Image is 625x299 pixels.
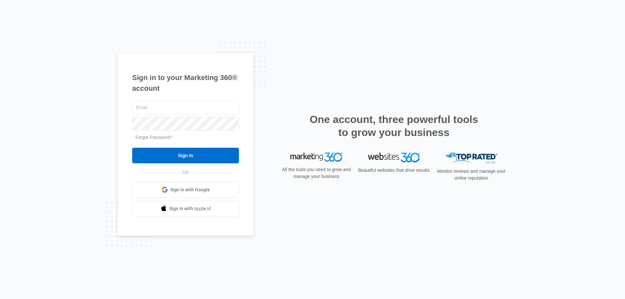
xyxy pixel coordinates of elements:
[357,167,430,174] p: Beautiful websites that drive results
[132,201,239,216] a: Sign in with Apple Id
[178,169,194,176] span: OR
[368,153,420,162] img: Websites 360
[170,186,210,193] span: Sign in with Google
[135,135,173,140] a: Forgot Password?
[445,153,497,163] img: Top Rated Local
[132,148,239,163] input: Sign In
[308,113,480,139] h2: One account, three powerful tools to grow your business
[132,72,239,94] h1: Sign in to your Marketing 360® account
[435,168,508,182] p: Monitor reviews and manage your online reputation
[290,153,342,162] img: Marketing 360
[132,101,239,114] input: Email
[280,166,353,180] p: All the tools you need to grow and manage your business
[132,182,239,197] a: Sign in with Google
[169,205,211,212] span: Sign in with Apple Id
